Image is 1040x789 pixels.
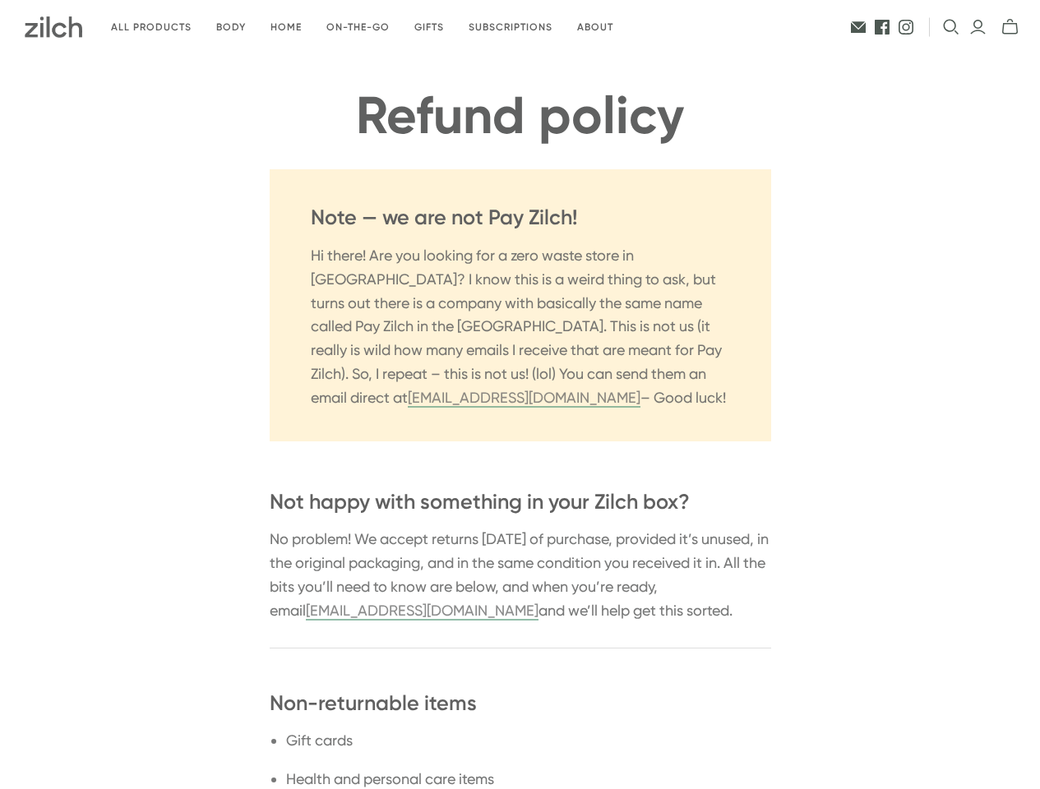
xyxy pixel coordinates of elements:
[408,389,640,406] a: [EMAIL_ADDRESS][DOMAIN_NAME]
[969,18,987,36] a: Login
[270,669,771,715] h3: Non-returnable items
[286,729,771,753] li: Gift cards
[270,491,771,514] h3: Not happy with something in your Zilch box?
[270,528,771,648] p: No problem! We accept returns [DATE] of purchase, provided it’s unused, in the original packaging...
[996,18,1024,36] button: mini-cart-toggle
[565,8,626,47] a: About
[311,244,730,410] p: Hi there! Are you looking for a zero waste store in [GEOGRAPHIC_DATA]? I know this is a weird thi...
[25,16,82,38] img: Zilch has done the hard yards and handpicked the best ethical and sustainable products for you an...
[306,602,538,619] a: [EMAIL_ADDRESS][DOMAIN_NAME]
[402,8,456,47] a: Gifts
[314,8,402,47] a: On-the-go
[204,8,258,47] a: Body
[943,19,959,35] button: Open search
[258,8,314,47] a: Home
[311,206,730,229] h3: Note — we are not Pay Zilch!
[456,8,565,47] a: Subscriptions
[99,8,204,47] a: All products
[270,87,771,145] h1: Refund policy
